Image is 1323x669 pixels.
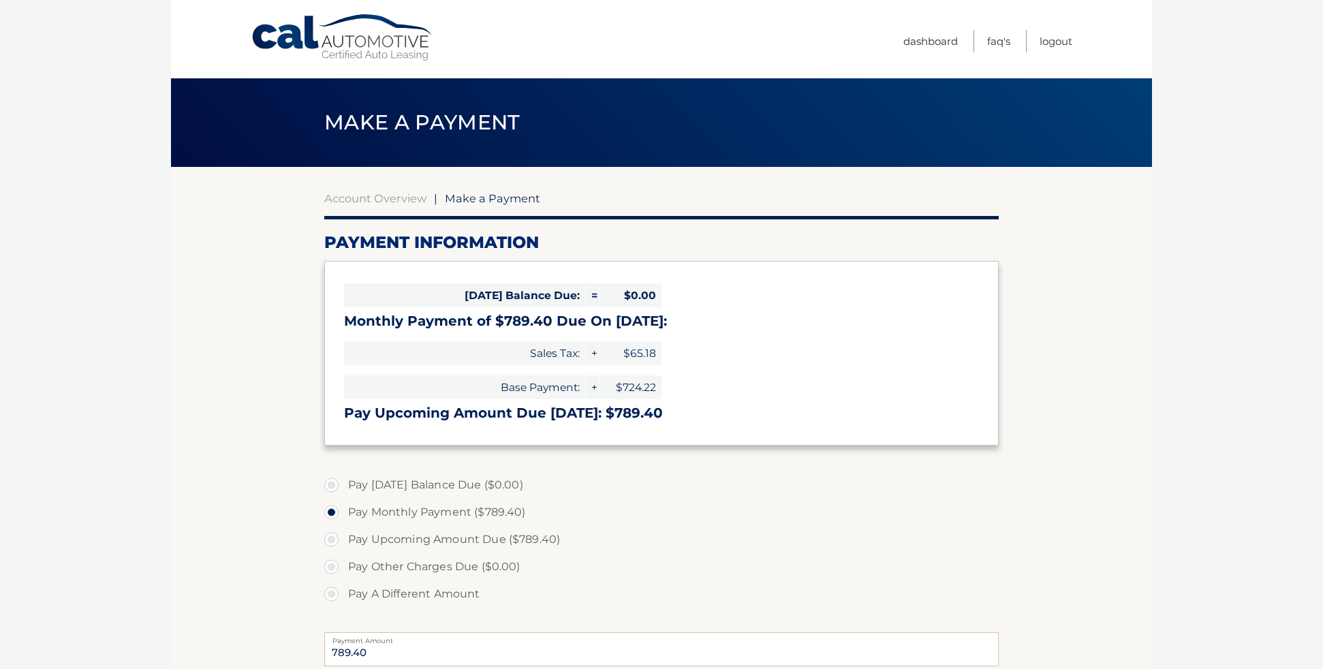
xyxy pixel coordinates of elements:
a: Cal Automotive [251,14,435,62]
span: $65.18 [600,341,661,365]
span: + [586,341,600,365]
label: Pay [DATE] Balance Due ($0.00) [324,471,999,499]
span: + [586,375,600,399]
span: | [434,191,437,205]
h2: Payment Information [324,232,999,253]
span: [DATE] Balance Due: [344,283,585,307]
h3: Pay Upcoming Amount Due [DATE]: $789.40 [344,405,979,422]
a: Logout [1040,30,1072,52]
a: Dashboard [903,30,958,52]
a: Account Overview [324,191,426,205]
input: Payment Amount [324,632,999,666]
span: $0.00 [600,283,661,307]
label: Pay Upcoming Amount Due ($789.40) [324,526,999,553]
span: Sales Tax: [344,341,585,365]
label: Pay Other Charges Due ($0.00) [324,553,999,580]
a: FAQ's [987,30,1010,52]
span: $724.22 [600,375,661,399]
span: Make a Payment [445,191,540,205]
label: Pay Monthly Payment ($789.40) [324,499,999,526]
span: Make a Payment [324,110,520,135]
span: = [586,283,600,307]
label: Payment Amount [324,632,999,643]
label: Pay A Different Amount [324,580,999,608]
h3: Monthly Payment of $789.40 Due On [DATE]: [344,313,979,330]
span: Base Payment: [344,375,585,399]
